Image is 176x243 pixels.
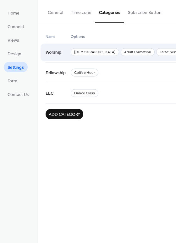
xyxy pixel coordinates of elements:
[46,109,83,119] button: Add category
[46,67,66,79] span: Fellowship
[8,51,21,57] span: Design
[8,64,24,71] span: Settings
[71,69,98,77] span: Coffee Hour
[49,111,80,118] span: Add category
[8,78,17,85] span: Form
[4,89,33,99] a: Contact Us
[46,47,61,59] span: Worship
[46,33,56,40] span: Name
[71,48,119,56] span: [DEMOGRAPHIC_DATA]
[8,10,19,17] span: Home
[4,35,23,45] a: Views
[8,24,24,30] span: Connect
[4,75,21,86] a: Form
[4,62,28,72] a: Settings
[71,89,98,97] span: Dance Class
[71,33,85,40] span: Options
[46,88,54,100] span: ELC
[4,48,25,59] a: Design
[4,21,28,32] a: Connect
[8,37,19,44] span: Views
[4,8,23,18] a: Home
[8,92,29,98] span: Contact Us
[121,48,155,56] span: Adult Formation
